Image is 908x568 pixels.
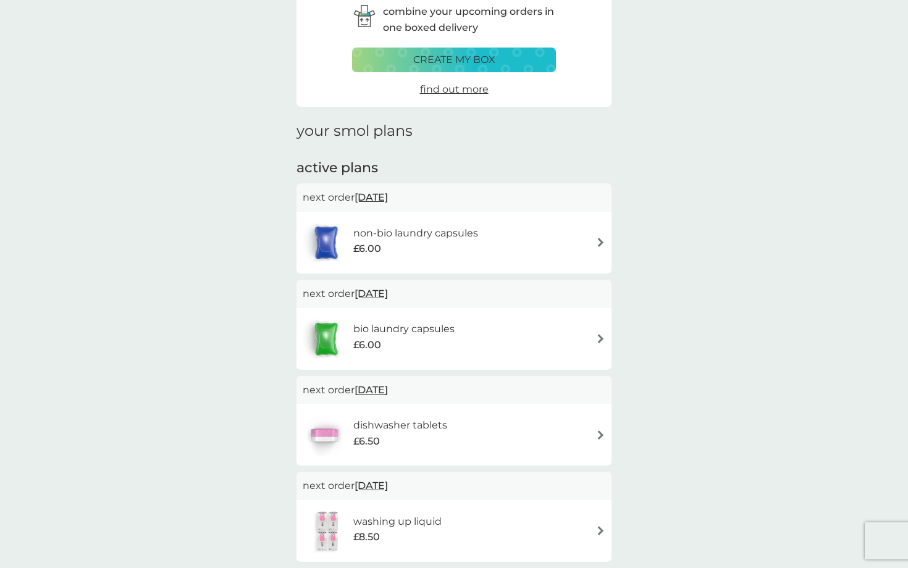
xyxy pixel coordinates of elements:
[296,122,612,140] h1: your smol plans
[303,221,350,264] img: non-bio laundry capsules
[355,282,388,306] span: [DATE]
[352,48,556,72] button: create my box
[303,286,605,302] p: next order
[303,509,353,553] img: washing up liquid
[596,238,605,247] img: arrow right
[596,334,605,343] img: arrow right
[353,514,442,530] h6: washing up liquid
[353,225,478,241] h6: non-bio laundry capsules
[355,378,388,402] span: [DATE]
[353,321,455,337] h6: bio laundry capsules
[596,430,605,440] img: arrow right
[353,529,380,545] span: £8.50
[303,317,350,361] img: bio laundry capsules
[353,337,381,353] span: £6.00
[355,185,388,209] span: [DATE]
[420,81,489,98] a: find out more
[353,433,380,449] span: £6.50
[383,4,556,35] p: combine your upcoming orders in one boxed delivery
[296,159,612,178] h2: active plans
[413,52,495,68] p: create my box
[420,83,489,95] span: find out more
[303,413,346,456] img: dishwasher tablets
[353,241,381,257] span: £6.00
[303,478,605,494] p: next order
[355,474,388,498] span: [DATE]
[596,526,605,535] img: arrow right
[303,190,605,206] p: next order
[303,382,605,398] p: next order
[353,417,447,433] h6: dishwasher tablets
